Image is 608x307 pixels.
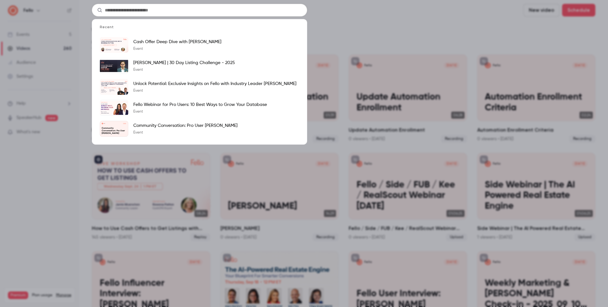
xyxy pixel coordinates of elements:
[123,123,126,124] span: [DATE]
[133,101,267,108] p: Fello Webinar for Pro Users: 10 Best Ways to Grow Your Database
[133,109,267,114] p: Event
[133,46,221,51] p: Event
[133,81,296,87] p: Unlock Potential: Exclusive Insights on Fello with Industry Leader [PERSON_NAME]
[133,60,235,66] p: [PERSON_NAME] | 30 Day Listing Challenge - 2025
[102,127,126,135] p: Community Conversation: Pro User [PERSON_NAME]
[133,88,296,93] p: Event
[133,130,237,135] p: Event
[100,37,128,53] img: Cash Offer Deep Dive with Rowena Patton
[100,58,128,74] img: Phil Jones | 30 Day Listing Challenge - 2025
[133,67,235,72] p: Event
[102,123,103,124] img: Community Conversation: Pro User Jamie Williams
[133,122,237,129] p: Community Conversation: Pro User [PERSON_NAME]
[104,123,105,124] p: Fello
[92,24,307,35] li: Recent
[133,39,221,45] p: Cash Offer Deep Dive with [PERSON_NAME]
[100,100,128,116] img: Fello Webinar for Pro Users: 10 Best Ways to Grow Your Database
[100,79,128,95] img: Unlock Potential: Exclusive Insights on Fello with Industry Leader Jack Lehr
